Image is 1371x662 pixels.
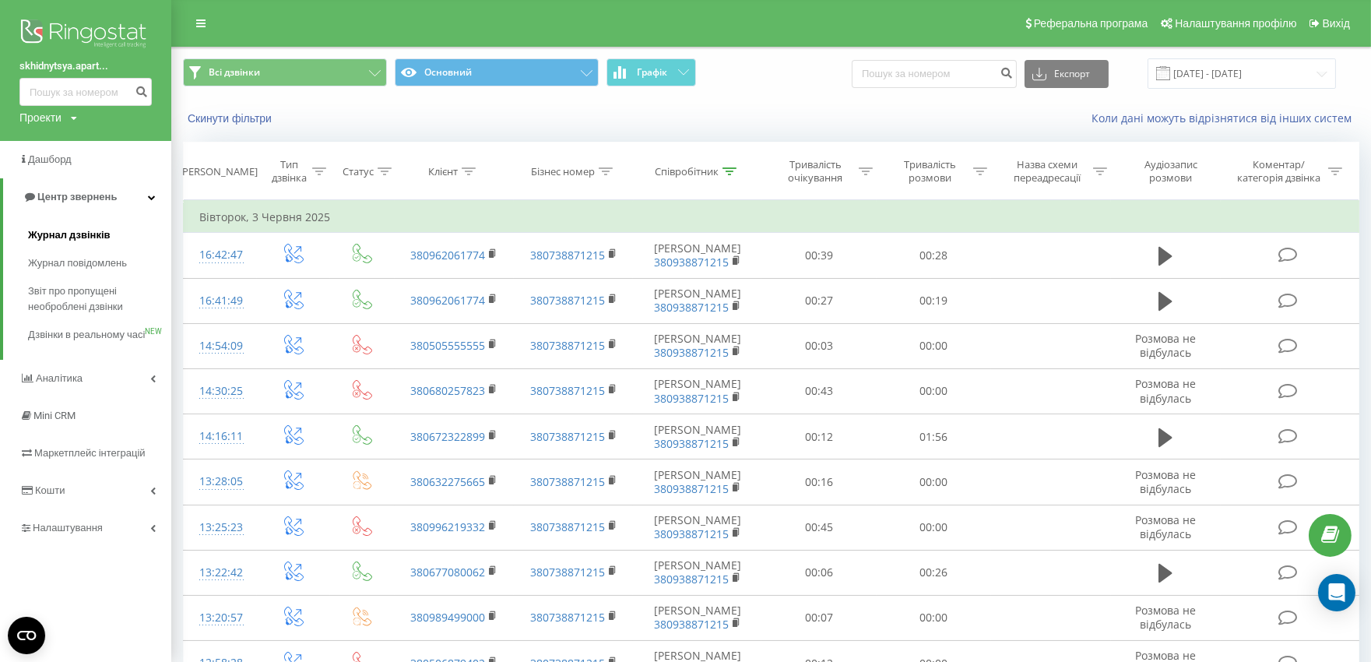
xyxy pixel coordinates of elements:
a: 380738871215 [530,610,605,625]
div: Назва схеми переадресації [1006,158,1089,185]
td: Вівторок, 3 Червня 2025 [184,202,1359,233]
a: 380938871215 [654,255,729,269]
td: [PERSON_NAME] [633,595,761,640]
td: 00:00 [877,368,991,414]
div: Коментар/категорія дзвінка [1233,158,1324,185]
td: 00:26 [877,550,991,595]
td: 00:00 [877,595,991,640]
div: Проекти [19,110,62,125]
button: Всі дзвінки [183,58,387,86]
span: Розмова не відбулась [1135,376,1196,405]
a: 380938871215 [654,617,729,632]
a: 380996219332 [410,519,485,534]
td: [PERSON_NAME] [633,505,761,550]
a: 380738871215 [530,248,605,262]
div: Бізнес номер [531,165,595,178]
input: Пошук за номером [19,78,152,106]
a: 380938871215 [654,436,729,451]
a: 380738871215 [530,474,605,489]
span: Журнал повідомлень [28,255,127,271]
a: skhidnytsya.apart... [19,58,152,74]
div: Статус [343,165,374,178]
button: Скинути фільтри [183,111,279,125]
div: 14:30:25 [199,376,241,407]
span: Звіт про пропущені необроблені дзвінки [28,283,163,315]
div: 16:42:47 [199,240,241,270]
button: Графік [606,58,696,86]
button: Open CMP widget [8,617,45,654]
div: Тривалість розмови [891,158,969,185]
span: Розмова не відбулась [1135,331,1196,360]
td: 00:27 [761,278,876,323]
td: [PERSON_NAME] [633,368,761,414]
div: 13:22:42 [199,558,241,588]
span: Налаштування [33,522,103,533]
a: Журнал повідомлень [28,249,171,277]
span: Налаштування профілю [1175,17,1296,30]
td: 00:00 [877,460,991,505]
span: Розмова не відбулась [1135,467,1196,496]
td: [PERSON_NAME] [633,550,761,595]
span: Mini CRM [33,410,76,421]
td: 00:12 [761,414,876,460]
div: 13:28:05 [199,467,241,497]
a: Журнал дзвінків [28,221,171,249]
a: 380672322899 [410,429,485,444]
span: Вихід [1323,17,1350,30]
td: 00:43 [761,368,876,414]
span: Графік [637,67,667,78]
div: Клієнт [428,165,458,178]
a: 380632275665 [410,474,485,489]
td: 00:00 [877,323,991,368]
span: Журнал дзвінків [28,227,111,243]
span: Розмова не відбулась [1135,512,1196,541]
a: 380938871215 [654,345,729,360]
span: Всі дзвінки [209,66,260,79]
a: 380738871215 [530,565,605,579]
a: 380738871215 [530,519,605,534]
td: [PERSON_NAME] [633,233,761,278]
td: 00:06 [761,550,876,595]
div: Співробітник [655,165,719,178]
a: 380738871215 [530,429,605,444]
div: 14:16:11 [199,421,241,452]
span: Дзвінки в реальному часі [28,327,145,343]
span: Аналiтика [36,372,83,384]
td: 01:56 [877,414,991,460]
td: 00:07 [761,595,876,640]
td: 00:00 [877,505,991,550]
a: 380505555555 [410,338,485,353]
button: Експорт [1025,60,1109,88]
span: Центр звернень [37,191,117,202]
div: 14:54:09 [199,331,241,361]
a: 380680257823 [410,383,485,398]
a: 380938871215 [654,300,729,315]
td: [PERSON_NAME] [633,278,761,323]
td: 00:03 [761,323,876,368]
div: Аудіозапис розмови [1125,158,1218,185]
td: 00:16 [761,460,876,505]
td: 00:45 [761,505,876,550]
a: 380938871215 [654,391,729,406]
a: Дзвінки в реальному часіNEW [28,321,171,349]
td: [PERSON_NAME] [633,323,761,368]
button: Основний [395,58,599,86]
td: 00:28 [877,233,991,278]
span: Маркетплейс інтеграцій [34,447,146,459]
a: 380962061774 [410,248,485,262]
a: 380962061774 [410,293,485,308]
div: [PERSON_NAME] [179,165,258,178]
a: Коли дані можуть відрізнятися вiд інших систем [1092,111,1359,125]
a: 380938871215 [654,572,729,586]
span: Кошти [35,484,65,496]
div: Тип дзвінка [271,158,308,185]
input: Пошук за номером [852,60,1017,88]
td: [PERSON_NAME] [633,414,761,460]
div: 13:25:23 [199,512,241,543]
a: 380677080062 [410,565,485,579]
span: Дашборд [28,153,72,165]
a: 380989499000 [410,610,485,625]
span: Розмова не відбулась [1135,603,1196,632]
a: 380738871215 [530,293,605,308]
img: Ringostat logo [19,16,152,55]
